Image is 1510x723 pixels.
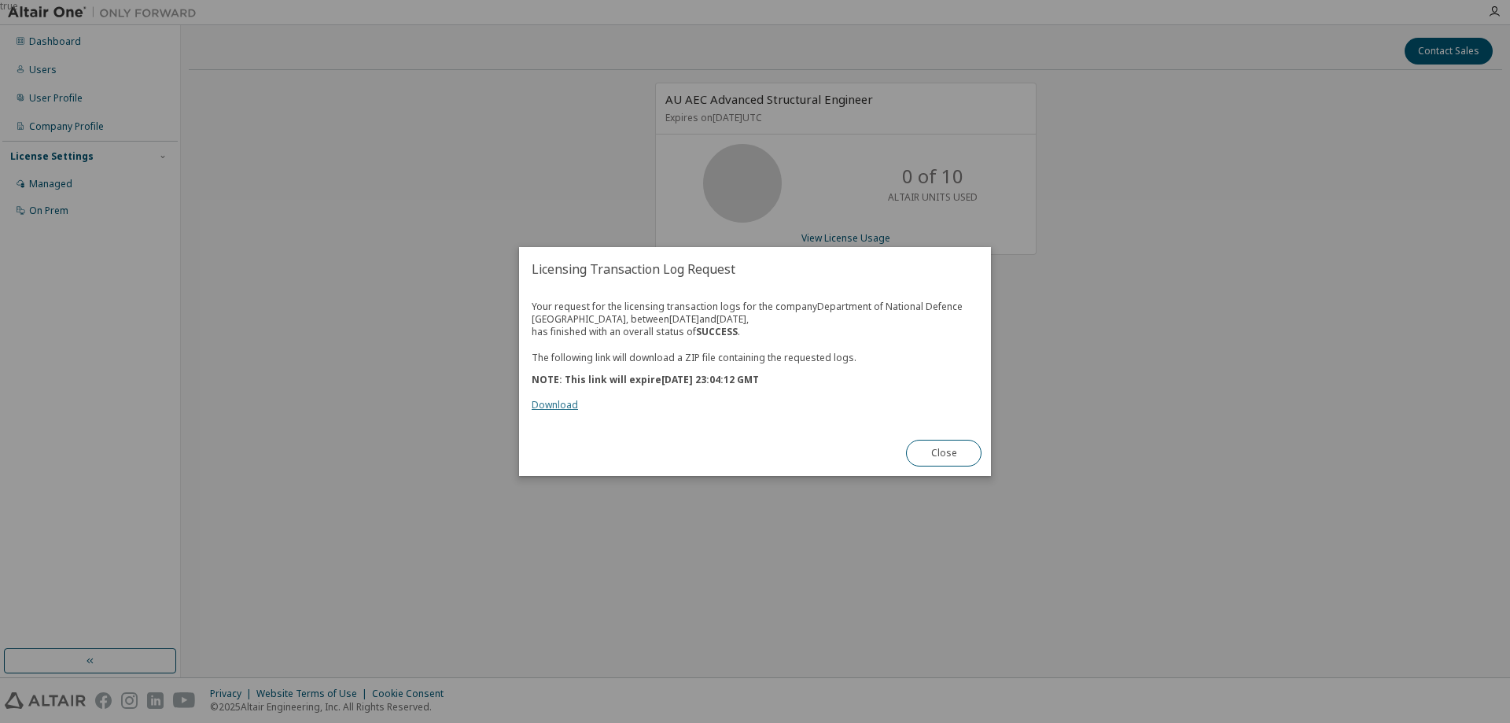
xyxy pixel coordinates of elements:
[532,351,978,364] p: The following link will download a ZIP file containing the requested logs.
[519,247,991,291] h2: Licensing Transaction Log Request
[532,398,578,411] a: Download
[696,325,738,338] b: SUCCESS
[906,440,981,467] button: Close
[532,373,759,386] b: NOTE: This link will expire [DATE] 23:04:12 GMT
[532,301,978,411] div: Your request for the licensing transaction logs for the company Department of National Defence [G...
